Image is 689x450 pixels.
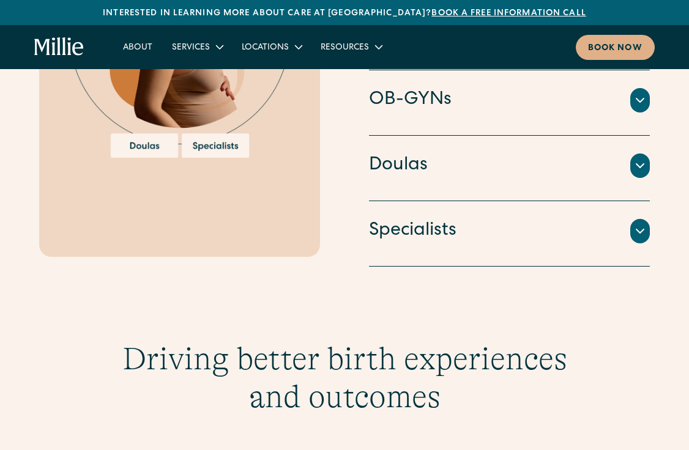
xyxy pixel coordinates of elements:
a: home [34,37,83,56]
a: Book a free information call [431,9,586,18]
div: Services [162,37,232,57]
a: About [113,37,162,57]
h3: Driving better birth experiences and outcomes [110,340,579,416]
div: Resources [321,42,369,54]
h4: Doulas [369,153,428,179]
div: Locations [232,37,311,57]
a: Book now [576,35,655,60]
div: Resources [311,37,391,57]
div: Services [172,42,210,54]
h4: Specialists [369,218,456,244]
h4: OB-GYNs [369,87,452,113]
div: Book now [588,42,642,55]
div: Locations [242,42,289,54]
